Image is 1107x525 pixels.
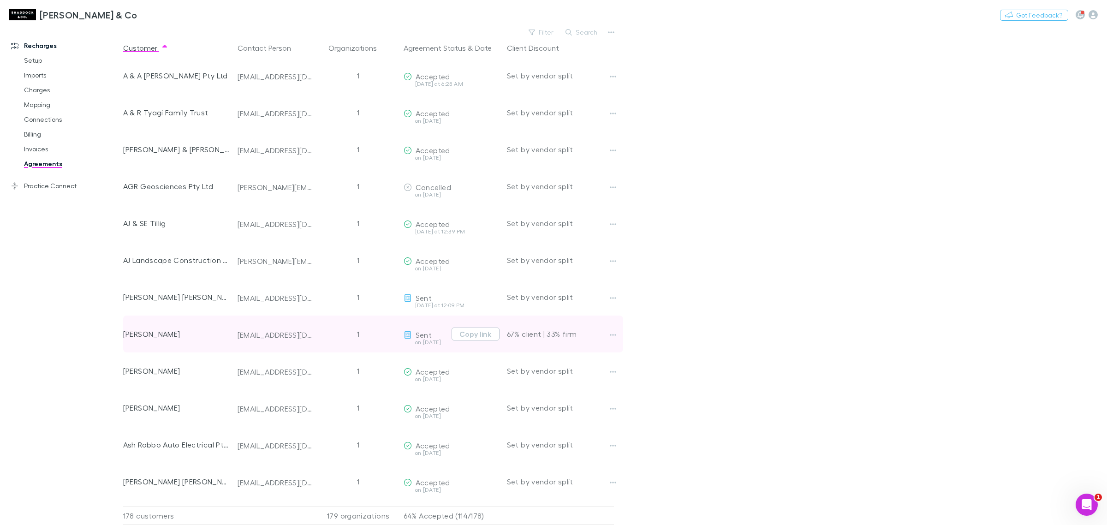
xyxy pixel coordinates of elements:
[4,4,143,26] a: [PERSON_NAME] & Co
[507,131,614,168] div: Set by vendor split
[317,94,400,131] div: 1
[317,168,400,205] div: 1
[15,156,130,171] a: Agreements
[404,450,500,456] div: on [DATE]
[507,463,614,500] div: Set by vendor split
[404,413,500,419] div: on [DATE]
[15,68,130,83] a: Imports
[416,293,432,302] span: Sent
[238,39,302,57] button: Contact Person
[507,168,614,205] div: Set by vendor split
[238,441,313,450] div: [EMAIL_ADDRESS][DOMAIN_NAME]
[317,316,400,352] div: 1
[404,81,500,87] div: [DATE] at 6:25 AM
[404,155,500,161] div: on [DATE]
[1076,494,1098,516] iframe: Intercom live chat
[238,293,313,303] div: [EMAIL_ADDRESS][DOMAIN_NAME]
[507,279,614,316] div: Set by vendor split
[238,257,313,266] div: [PERSON_NAME][EMAIL_ADDRESS][DOMAIN_NAME][PERSON_NAME]
[328,39,388,57] button: Organizations
[317,352,400,389] div: 1
[317,389,400,426] div: 1
[238,367,313,376] div: [EMAIL_ADDRESS][DOMAIN_NAME]
[123,507,234,525] div: 178 customers
[317,426,400,463] div: 1
[238,330,313,340] div: [EMAIL_ADDRESS][DOMAIN_NAME]
[404,487,500,493] div: on [DATE]
[317,463,400,500] div: 1
[416,72,450,81] span: Accepted
[317,242,400,279] div: 1
[15,127,130,142] a: Billing
[404,39,500,57] div: &
[404,118,500,124] div: on [DATE]
[475,39,492,57] button: Date
[507,205,614,242] div: Set by vendor split
[416,109,450,118] span: Accepted
[123,279,230,316] div: [PERSON_NAME] [PERSON_NAME]
[507,352,614,389] div: Set by vendor split
[2,179,130,193] a: Practice Connect
[561,27,603,38] button: Search
[404,376,500,382] div: on [DATE]
[123,94,230,131] div: A & R Tyagi Family Trust
[507,57,614,94] div: Set by vendor split
[416,257,450,265] span: Accepted
[416,404,450,413] span: Accepted
[416,330,432,339] span: Sent
[238,404,313,413] div: [EMAIL_ADDRESS][DOMAIN_NAME]
[404,340,448,345] div: on [DATE]
[404,266,500,271] div: on [DATE]
[15,53,130,68] a: Setup
[507,39,570,57] button: Client Discount
[123,426,230,463] div: Ash Robbo Auto Electrical Pty Ltd
[123,242,230,279] div: AJ Landscape Construction Pty Ltd
[404,229,500,234] div: [DATE] at 12:39 PM
[238,72,313,81] div: [EMAIL_ADDRESS][DOMAIN_NAME]
[238,146,313,155] div: [EMAIL_ADDRESS][DOMAIN_NAME]
[416,220,450,228] span: Accepted
[123,352,230,389] div: [PERSON_NAME]
[40,9,137,20] h3: [PERSON_NAME] & Co
[317,279,400,316] div: 1
[404,39,466,57] button: Agreement Status
[507,389,614,426] div: Set by vendor split
[404,192,500,197] div: on [DATE]
[123,39,168,57] button: Customer
[416,146,450,155] span: Accepted
[1000,10,1068,21] button: Got Feedback?
[507,316,614,352] div: 67% client | 33% firm
[404,303,500,308] div: [DATE] at 12:09 PM
[507,94,614,131] div: Set by vendor split
[317,205,400,242] div: 1
[317,507,400,525] div: 179 organizations
[507,426,614,463] div: Set by vendor split
[238,478,313,487] div: [EMAIL_ADDRESS][DOMAIN_NAME]
[317,131,400,168] div: 1
[507,242,614,279] div: Set by vendor split
[2,38,130,53] a: Recharges
[123,131,230,168] div: [PERSON_NAME] & [PERSON_NAME]
[15,142,130,156] a: Invoices
[404,507,500,525] p: 64% Accepted (114/178)
[123,316,230,352] div: [PERSON_NAME]
[15,97,130,112] a: Mapping
[416,478,450,487] span: Accepted
[123,463,230,500] div: [PERSON_NAME] [PERSON_NAME]
[123,389,230,426] div: [PERSON_NAME]
[123,205,230,242] div: AJ & SE Tillig
[1095,494,1102,501] span: 1
[238,183,313,192] div: [PERSON_NAME][EMAIL_ADDRESS][DOMAIN_NAME]
[317,57,400,94] div: 1
[452,328,500,340] button: Copy link
[123,168,230,205] div: AGR Geosciences Pty Ltd
[524,27,559,38] button: Filter
[15,112,130,127] a: Connections
[238,220,313,229] div: [EMAIL_ADDRESS][DOMAIN_NAME]
[238,109,313,118] div: [EMAIL_ADDRESS][DOMAIN_NAME]
[416,367,450,376] span: Accepted
[9,9,36,20] img: Shaddock & Co's Logo
[123,57,230,94] div: A & A [PERSON_NAME] Pty Ltd
[416,183,451,191] span: Cancelled
[15,83,130,97] a: Charges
